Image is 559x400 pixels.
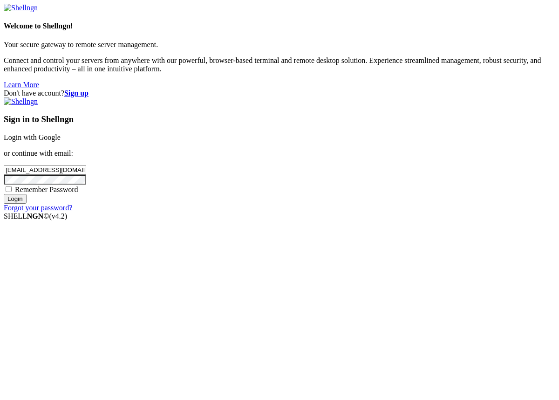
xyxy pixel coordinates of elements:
[4,4,38,12] img: Shellngn
[4,97,38,106] img: Shellngn
[4,114,555,124] h3: Sign in to Shellngn
[4,56,555,73] p: Connect and control your servers from anywhere with our powerful, browser-based terminal and remo...
[4,194,27,204] input: Login
[4,41,555,49] p: Your secure gateway to remote server management.
[4,212,67,220] span: SHELL ©
[49,212,68,220] span: 4.2.0
[64,89,89,97] a: Sign up
[4,204,72,212] a: Forgot your password?
[4,149,555,158] p: or continue with email:
[4,165,86,175] input: Email address
[15,186,78,193] span: Remember Password
[4,133,61,141] a: Login with Google
[4,89,555,97] div: Don't have account?
[27,212,44,220] b: NGN
[4,81,39,89] a: Learn More
[4,22,555,30] h4: Welcome to Shellngn!
[6,186,12,192] input: Remember Password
